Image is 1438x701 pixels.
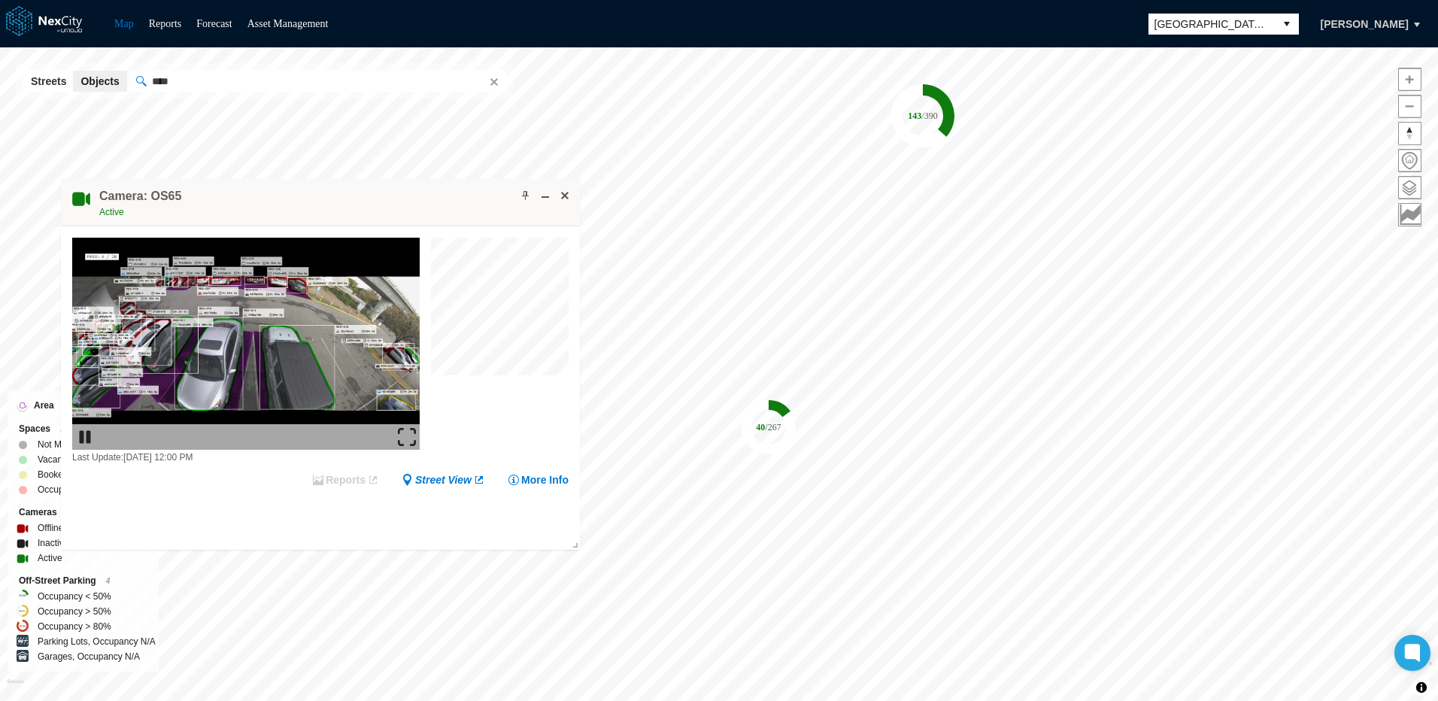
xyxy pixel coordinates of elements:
a: Map [114,18,134,29]
a: Asset Management [247,18,329,29]
span: More Info [521,472,569,487]
div: Cameras [19,505,147,520]
div: Last Update: [DATE] 12:00 PM [72,450,420,465]
span: Street View [415,472,472,487]
button: select [1275,14,1299,35]
a: Forecast [196,18,232,29]
span: [PERSON_NAME] [1321,17,1409,32]
tspan: 40 [756,422,765,432]
h4: Double-click to make header text selectable [99,188,181,205]
tspan: / 390 [921,111,937,121]
span: Objects [80,74,119,89]
div: Off-Street Parking [19,573,147,589]
img: video [72,238,420,450]
span: [GEOGRAPHIC_DATA][PERSON_NAME] [1154,17,1269,32]
label: Active [38,551,62,566]
button: Objects [73,71,126,92]
a: Mapbox homepage [7,679,24,696]
button: Key metrics [1398,203,1421,226]
button: Zoom in [1398,68,1421,91]
button: Home [1398,149,1421,172]
button: Toggle attribution [1412,678,1430,696]
label: Parking Lots, Occupancy N/A [38,634,156,649]
label: Occupied [38,482,76,497]
label: Booked [38,467,68,482]
button: [PERSON_NAME] [1305,11,1424,37]
img: expand [398,428,416,446]
label: Occupancy > 50% [38,604,111,619]
a: Street View [402,472,485,487]
button: Streets [23,71,74,92]
tspan: / 267 [765,422,781,432]
div: Double-click to make header text selectable [99,188,181,220]
label: Offline [38,520,63,536]
label: Not Monitored [38,437,94,452]
img: play [76,428,94,446]
button: Layers management [1398,176,1421,199]
label: Occupancy < 50% [38,589,111,604]
div: Spaces [19,421,147,437]
span: Toggle attribution [1417,679,1426,696]
span: Zoom out [1399,96,1421,117]
button: Clear [485,74,500,89]
span: Reset bearing to north [1399,123,1421,144]
div: Map marker [891,84,954,147]
tspan: 143 [908,111,921,121]
label: Garages, Occupancy N/A [38,649,140,664]
button: More Info [508,472,569,487]
label: Inactive [38,536,68,551]
label: Vacant [38,452,65,467]
button: Zoom out [1398,95,1421,118]
canvas: Map [431,238,577,384]
span: Active [99,207,124,217]
label: Occupancy > 80% [38,619,111,634]
div: Area [19,398,147,414]
span: 4 [106,577,111,585]
button: Reset bearing to north [1398,122,1421,145]
span: Zoom in [1399,68,1421,90]
span: Streets [31,74,66,89]
a: Reports [149,18,182,29]
div: Map marker [742,400,796,454]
